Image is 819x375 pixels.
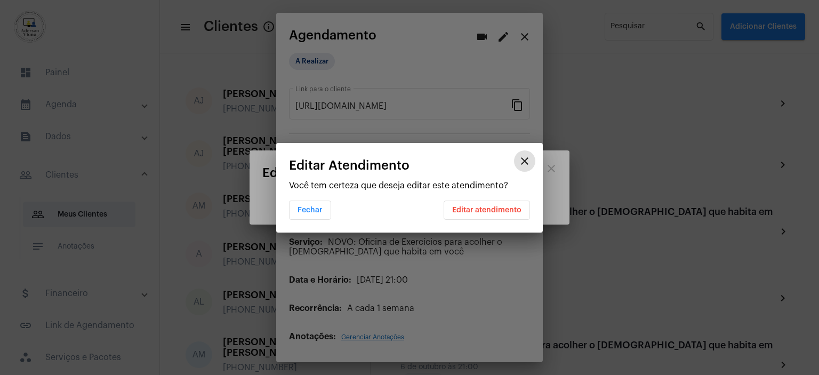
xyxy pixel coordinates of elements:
[298,206,323,214] span: Fechar
[452,206,521,214] span: Editar atendimento
[518,155,531,167] mat-icon: close
[289,158,409,172] span: Editar Atendimento
[289,201,331,220] button: Fechar
[444,201,530,220] button: Editar atendimento
[289,181,530,190] p: Você tem certeza que deseja editar este atendimento?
